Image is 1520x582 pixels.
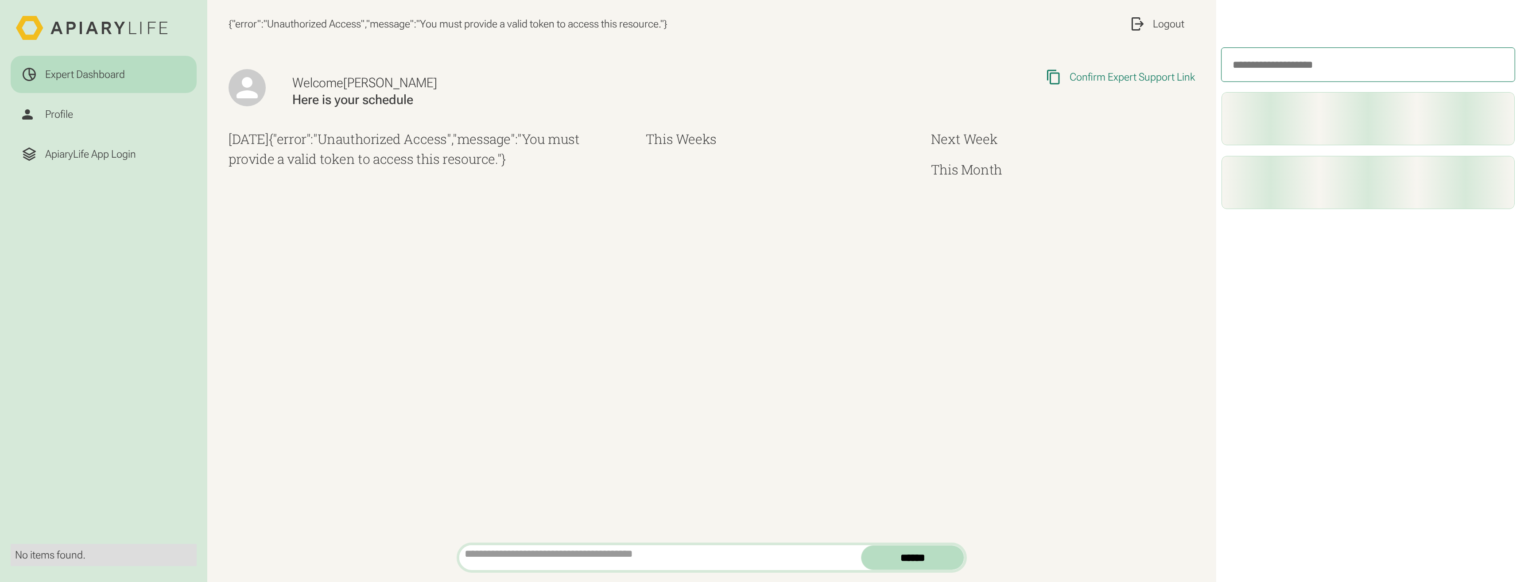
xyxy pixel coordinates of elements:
div: No items found. [15,548,192,562]
h3: This Weeks [646,129,910,149]
h3: [DATE] [229,129,624,169]
div: Here is your schedule [292,91,741,108]
span: {"error":"Unauthorized Access","message":"You must provide a valid token to access this resource."} [229,17,667,31]
a: Profile [11,96,197,133]
a: ApiaryLife App Login [11,136,197,173]
div: Welcome [292,74,741,91]
div: ApiaryLife App Login [45,147,136,161]
h3: Next Week [931,129,1195,149]
span: [PERSON_NAME] [343,75,437,90]
div: Confirm Expert Support Link [1070,70,1195,84]
span: {"error":"Unauthorized Access","message":"You must provide a valid token to access this resource."} [229,130,580,167]
h3: This Month [931,159,1195,179]
div: Expert Dashboard [45,68,125,81]
div: Profile [45,108,73,121]
a: Logout [1118,5,1195,43]
a: Expert Dashboard [11,56,197,93]
div: Logout [1153,17,1184,31]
